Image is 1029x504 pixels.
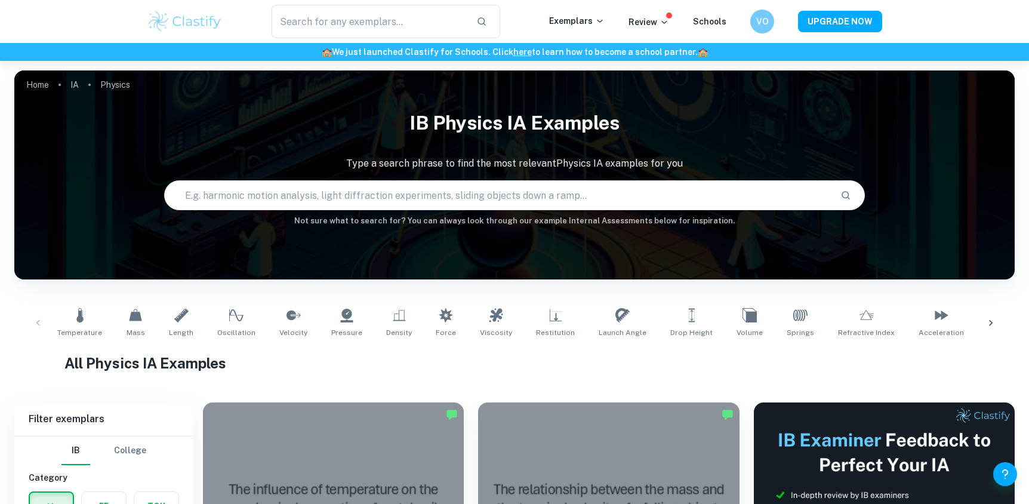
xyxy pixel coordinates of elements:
[147,10,223,33] img: Clastify logo
[480,327,512,338] span: Viscosity
[446,408,458,420] img: Marked
[670,327,713,338] span: Drop Height
[279,327,307,338] span: Velocity
[14,215,1015,227] h6: Not sure what to search for? You can always look through our example Internal Assessments below f...
[436,327,456,338] span: Force
[722,408,734,420] img: Marked
[61,437,90,465] button: IB
[2,45,1027,59] h6: We just launched Clastify for Schools. Click to learn how to become a school partner.
[57,327,102,338] span: Temperature
[693,17,726,26] a: Schools
[26,76,49,93] a: Home
[70,76,79,93] a: IA
[698,47,708,57] span: 🏫
[536,327,575,338] span: Restitution
[599,327,646,338] span: Launch Angle
[737,327,763,338] span: Volume
[750,10,774,33] button: VO
[14,402,193,436] h6: Filter exemplars
[127,327,145,338] span: Mass
[64,352,965,374] h1: All Physics IA Examples
[322,47,332,57] span: 🏫
[798,11,882,32] button: UPGRADE NOW
[836,185,856,205] button: Search
[919,327,964,338] span: Acceleration
[14,104,1015,142] h1: IB Physics IA examples
[165,179,830,212] input: E.g. harmonic motion analysis, light diffraction experiments, sliding objects down a ramp...
[14,156,1015,171] p: Type a search phrase to find the most relevant Physics IA examples for you
[386,327,412,338] span: Density
[61,437,146,465] div: Filter type choice
[513,47,532,57] a: here
[756,15,769,28] h6: VO
[272,5,467,38] input: Search for any exemplars...
[629,16,669,29] p: Review
[787,327,814,338] span: Springs
[838,327,895,338] span: Refractive Index
[114,437,146,465] button: College
[29,471,179,484] h6: Category
[549,14,605,27] p: Exemplars
[993,462,1017,486] button: Help and Feedback
[100,78,130,91] p: Physics
[217,327,255,338] span: Oscillation
[331,327,362,338] span: Pressure
[169,327,193,338] span: Length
